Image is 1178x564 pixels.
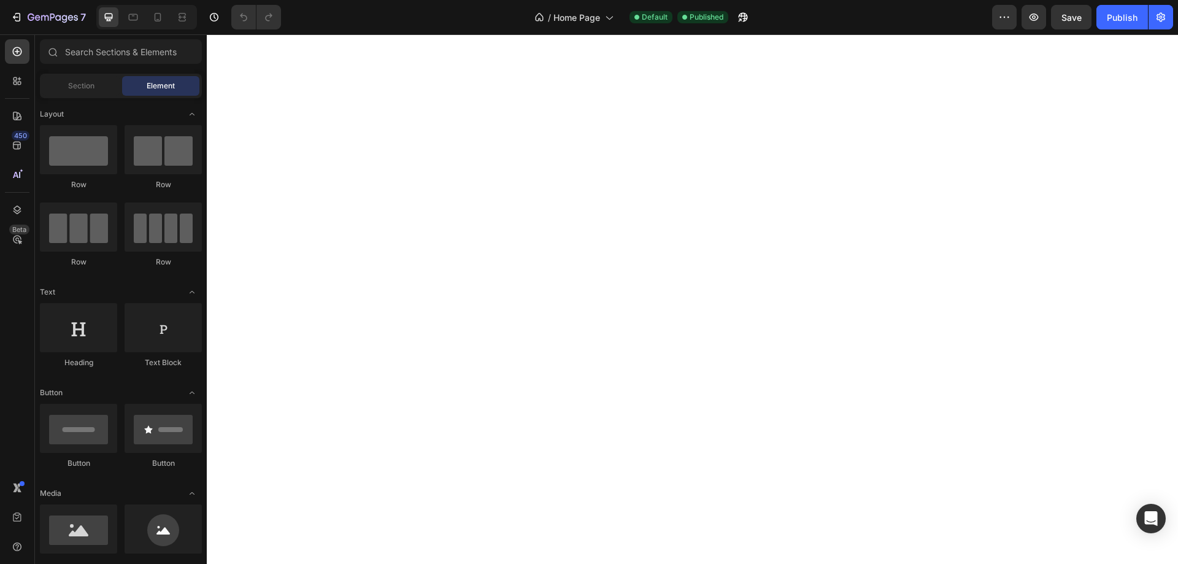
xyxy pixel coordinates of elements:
[40,287,55,298] span: Text
[1061,12,1082,23] span: Save
[147,80,175,91] span: Element
[207,34,1178,564] iframe: Design area
[182,282,202,302] span: Toggle open
[12,131,29,141] div: 450
[1051,5,1091,29] button: Save
[40,109,64,120] span: Layout
[40,179,117,190] div: Row
[182,484,202,503] span: Toggle open
[68,80,94,91] span: Section
[548,11,551,24] span: /
[5,5,91,29] button: 7
[690,12,723,23] span: Published
[182,104,202,124] span: Toggle open
[125,458,202,469] div: Button
[40,458,117,469] div: Button
[125,257,202,268] div: Row
[80,10,86,25] p: 7
[1096,5,1148,29] button: Publish
[231,5,281,29] div: Undo/Redo
[40,488,61,499] span: Media
[40,357,117,368] div: Heading
[1136,504,1166,533] div: Open Intercom Messenger
[40,387,63,398] span: Button
[125,357,202,368] div: Text Block
[40,39,202,64] input: Search Sections & Elements
[642,12,668,23] span: Default
[125,179,202,190] div: Row
[1107,11,1138,24] div: Publish
[182,383,202,403] span: Toggle open
[553,11,600,24] span: Home Page
[9,225,29,234] div: Beta
[40,257,117,268] div: Row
